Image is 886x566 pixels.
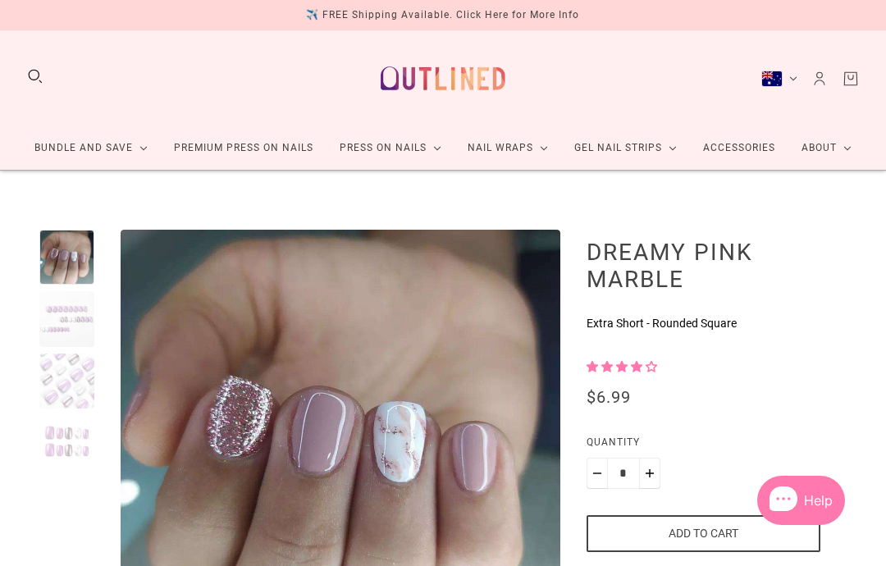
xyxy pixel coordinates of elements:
[587,458,608,489] button: Minus
[587,315,820,332] p: Extra Short - Rounded Square
[161,126,327,170] a: Premium Press On Nails
[761,71,797,87] button: Australia
[587,360,657,373] span: 4.00 stars
[587,387,631,407] span: $6.99
[561,126,690,170] a: Gel Nail Strips
[788,126,865,170] a: About
[371,43,515,113] a: Outlined
[21,126,161,170] a: Bundle and Save
[454,126,561,170] a: Nail Wraps
[690,126,788,170] a: Accessories
[26,67,44,85] button: Search
[306,7,579,24] div: ✈️ FREE Shipping Available. Click Here for More Info
[587,238,820,293] h1: Dreamy Pink Marble
[587,434,820,458] label: Quantity
[811,70,829,88] a: Account
[587,515,820,552] button: Add to cart
[639,458,660,489] button: Plus
[327,126,454,170] a: Press On Nails
[842,70,860,88] a: Cart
